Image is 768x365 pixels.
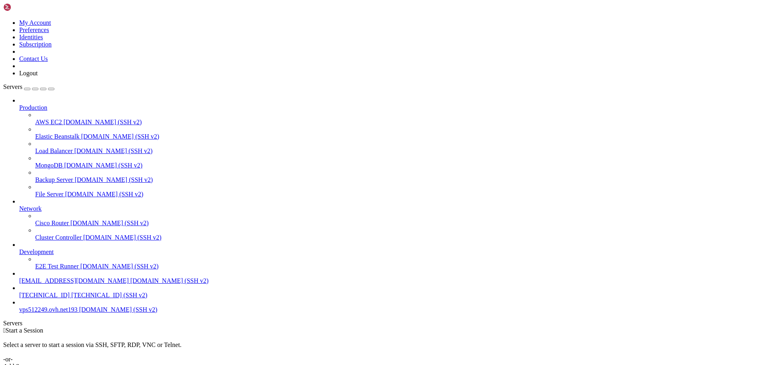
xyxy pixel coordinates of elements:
a: Development [19,248,765,256]
span:  [3,327,6,334]
span: [EMAIL_ADDRESS][DOMAIN_NAME] [19,277,129,284]
span: [DOMAIN_NAME] (SSH v2) [74,147,153,154]
span: [DOMAIN_NAME] (SSH v2) [79,306,158,313]
span: [DOMAIN_NAME] (SSH v2) [70,220,149,226]
li: MongoDB [DOMAIN_NAME] (SSH v2) [35,155,765,169]
a: E2E Test Runner [DOMAIN_NAME] (SSH v2) [35,263,765,270]
a: Identities [19,34,43,40]
a: MongoDB [DOMAIN_NAME] (SSH v2) [35,162,765,169]
span: Backup Server [35,176,73,183]
li: AWS EC2 [DOMAIN_NAME] (SSH v2) [35,111,765,126]
span: [DOMAIN_NAME] (SSH v2) [64,119,142,125]
span: Network [19,205,42,212]
li: Backup Server [DOMAIN_NAME] (SSH v2) [35,169,765,184]
span: File Server [35,191,64,198]
li: Network [19,198,765,241]
a: Servers [3,83,54,90]
span: Cluster Controller [35,234,82,241]
li: vps512249.ovh.net193 [DOMAIN_NAME] (SSH v2) [19,299,765,313]
span: [DOMAIN_NAME] (SSH v2) [130,277,209,284]
li: Elastic Beanstalk [DOMAIN_NAME] (SSH v2) [35,126,765,140]
li: [TECHNICAL_ID] [TECHNICAL_ID] (SSH v2) [19,284,765,299]
span: [DOMAIN_NAME] (SSH v2) [64,162,142,169]
a: Production [19,104,765,111]
div: Servers [3,320,765,327]
span: MongoDB [35,162,62,169]
li: File Server [DOMAIN_NAME] (SSH v2) [35,184,765,198]
li: Cisco Router [DOMAIN_NAME] (SSH v2) [35,212,765,227]
li: Development [19,241,765,270]
div: Select a server to start a session via SSH, SFTP, RDP, VNC or Telnet. -or- [3,334,765,363]
span: Cisco Router [35,220,69,226]
span: AWS EC2 [35,119,62,125]
span: E2E Test Runner [35,263,79,270]
a: Backup Server [DOMAIN_NAME] (SSH v2) [35,176,765,184]
span: Load Balancer [35,147,73,154]
span: [DOMAIN_NAME] (SSH v2) [83,234,162,241]
img: Shellngn [3,3,49,11]
span: vps512249.ovh.net193 [19,306,78,313]
li: [EMAIL_ADDRESS][DOMAIN_NAME] [DOMAIN_NAME] (SSH v2) [19,270,765,284]
li: Cluster Controller [DOMAIN_NAME] (SSH v2) [35,227,765,241]
a: Elastic Beanstalk [DOMAIN_NAME] (SSH v2) [35,133,765,140]
span: [TECHNICAL_ID] [19,292,70,298]
span: [DOMAIN_NAME] (SSH v2) [65,191,144,198]
a: Subscription [19,41,52,48]
span: Production [19,104,47,111]
a: Load Balancer [DOMAIN_NAME] (SSH v2) [35,147,765,155]
span: Elastic Beanstalk [35,133,80,140]
span: Development [19,248,54,255]
a: Preferences [19,26,49,33]
a: [TECHNICAL_ID] [TECHNICAL_ID] (SSH v2) [19,292,765,299]
span: [DOMAIN_NAME] (SSH v2) [75,176,153,183]
a: Cisco Router [DOMAIN_NAME] (SSH v2) [35,220,765,227]
span: [TECHNICAL_ID] (SSH v2) [71,292,147,298]
a: Logout [19,70,38,77]
a: Contact Us [19,55,48,62]
a: vps512249.ovh.net193 [DOMAIN_NAME] (SSH v2) [19,306,765,313]
span: Servers [3,83,22,90]
a: AWS EC2 [DOMAIN_NAME] (SSH v2) [35,119,765,126]
span: [DOMAIN_NAME] (SSH v2) [81,133,160,140]
li: Load Balancer [DOMAIN_NAME] (SSH v2) [35,140,765,155]
li: Production [19,97,765,198]
li: E2E Test Runner [DOMAIN_NAME] (SSH v2) [35,256,765,270]
span: Start a Session [6,327,43,334]
a: Network [19,205,765,212]
a: Cluster Controller [DOMAIN_NAME] (SSH v2) [35,234,765,241]
a: My Account [19,19,51,26]
span: [DOMAIN_NAME] (SSH v2) [80,263,159,270]
a: [EMAIL_ADDRESS][DOMAIN_NAME] [DOMAIN_NAME] (SSH v2) [19,277,765,284]
a: File Server [DOMAIN_NAME] (SSH v2) [35,191,765,198]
